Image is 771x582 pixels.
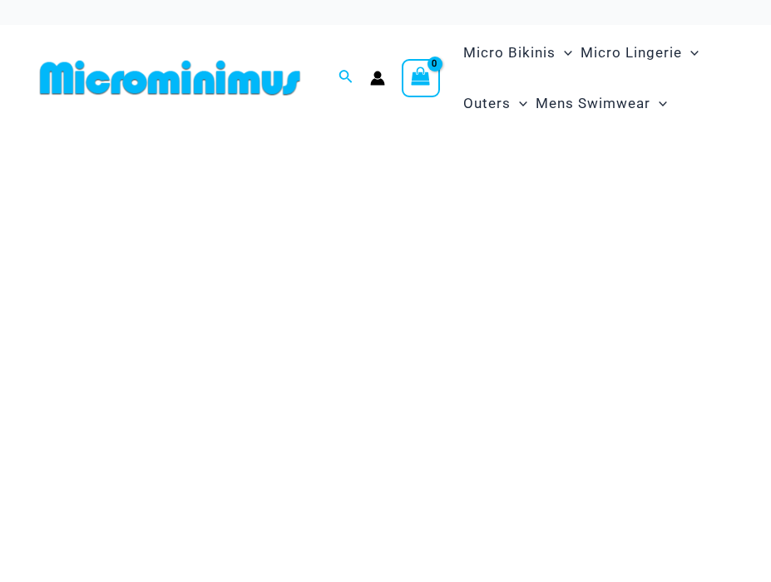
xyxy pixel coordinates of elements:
[339,67,353,88] a: Search icon link
[536,82,650,125] span: Mens Swimwear
[463,82,511,125] span: Outers
[33,59,307,96] img: MM SHOP LOGO FLAT
[682,32,699,74] span: Menu Toggle
[370,71,385,86] a: Account icon link
[459,27,576,78] a: Micro BikinisMenu ToggleMenu Toggle
[581,32,682,74] span: Micro Lingerie
[463,32,556,74] span: Micro Bikinis
[459,78,531,129] a: OutersMenu ToggleMenu Toggle
[556,32,572,74] span: Menu Toggle
[402,59,440,97] a: View Shopping Cart, empty
[511,82,527,125] span: Menu Toggle
[576,27,703,78] a: Micro LingerieMenu ToggleMenu Toggle
[457,25,738,131] nav: Site Navigation
[650,82,667,125] span: Menu Toggle
[531,78,671,129] a: Mens SwimwearMenu ToggleMenu Toggle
